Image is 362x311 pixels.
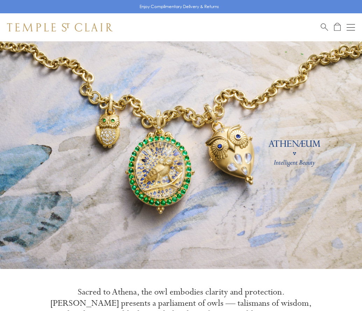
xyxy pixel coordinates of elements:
button: Open navigation [347,23,355,32]
a: Open Shopping Bag [334,23,341,32]
a: Search [321,23,328,32]
p: Enjoy Complimentary Delivery & Returns [140,3,219,10]
img: Temple St. Clair [7,23,113,32]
